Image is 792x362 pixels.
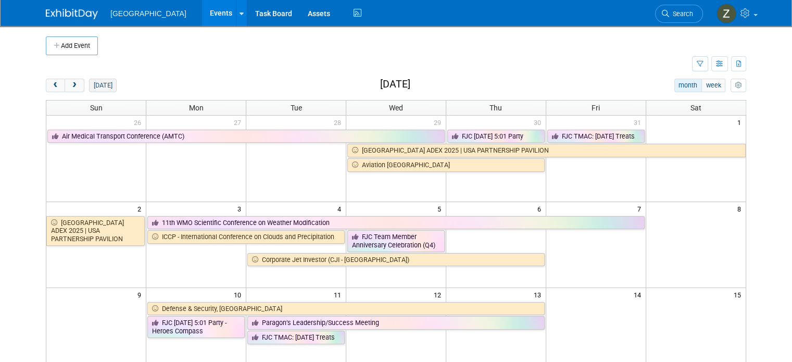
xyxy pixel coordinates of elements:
[333,116,346,129] span: 28
[736,116,746,129] span: 1
[233,288,246,301] span: 10
[110,9,186,18] span: [GEOGRAPHIC_DATA]
[533,116,546,129] span: 30
[247,253,545,267] a: Corporate Jet Investor (CJI - [GEOGRAPHIC_DATA])
[436,202,446,215] span: 5
[690,104,701,112] span: Sat
[489,104,502,112] span: Thu
[547,130,645,143] a: FJC TMAC: [DATE] Treats
[136,202,146,215] span: 2
[147,302,544,316] a: Defense & Security, [GEOGRAPHIC_DATA]
[655,5,703,23] a: Search
[46,79,65,92] button: prev
[733,288,746,301] span: 15
[669,10,693,18] span: Search
[701,79,725,92] button: week
[347,158,545,172] a: Aviation [GEOGRAPHIC_DATA]
[46,36,98,55] button: Add Event
[347,230,445,252] a: FJC Team Member Anniversary Celebration (Q4)
[65,79,84,92] button: next
[592,104,600,112] span: Fri
[380,79,410,90] h2: [DATE]
[136,288,146,301] span: 9
[291,104,302,112] span: Tue
[333,288,346,301] span: 11
[133,116,146,129] span: 26
[89,79,117,92] button: [DATE]
[46,9,98,19] img: ExhibitDay
[633,288,646,301] span: 14
[736,202,746,215] span: 8
[735,82,741,89] i: Personalize Calendar
[236,202,246,215] span: 3
[731,79,746,92] button: myCustomButton
[46,216,145,246] a: [GEOGRAPHIC_DATA] ADEX 2025 | USA PARTNERSHIP PAVILION
[633,116,646,129] span: 31
[533,288,546,301] span: 13
[636,202,646,215] span: 7
[147,216,644,230] a: 11th WMO Scientific Conference on Weather Modification
[90,104,103,112] span: Sun
[247,316,545,330] a: Paragon’s Leadership/Success Meeting
[389,104,403,112] span: Wed
[147,230,345,244] a: ICCP - International Conference on Clouds and Precipitation
[189,104,204,112] span: Mon
[433,116,446,129] span: 29
[247,331,345,344] a: FJC TMAC: [DATE] Treats
[433,288,446,301] span: 12
[147,316,245,338] a: FJC [DATE] 5:01 Party - Heroes Compass
[674,79,702,92] button: month
[336,202,346,215] span: 4
[47,130,445,143] a: Air Medical Transport Conference (AMTC)
[233,116,246,129] span: 27
[447,130,545,143] a: FJC [DATE] 5:01 Party
[347,144,746,157] a: [GEOGRAPHIC_DATA] ADEX 2025 | USA PARTNERSHIP PAVILION
[716,4,736,23] img: Zoe Graham
[536,202,546,215] span: 6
